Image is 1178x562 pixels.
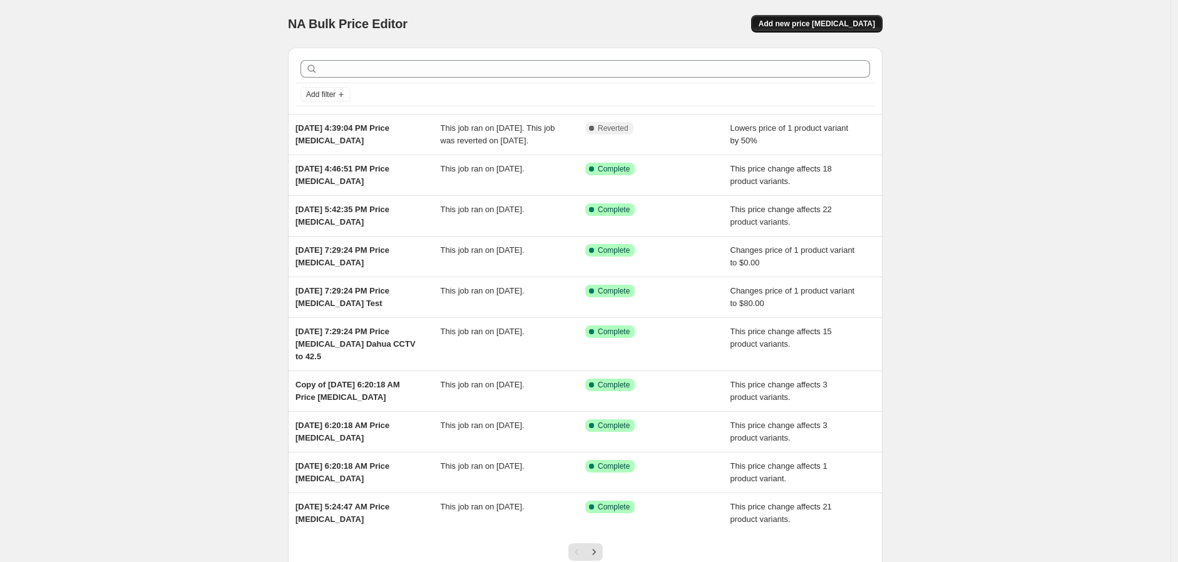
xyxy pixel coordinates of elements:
[295,461,389,483] span: [DATE] 6:20:18 AM Price [MEDICAL_DATA]
[441,461,525,471] span: This job ran on [DATE].
[568,543,603,561] nav: Pagination
[730,286,855,308] span: Changes price of 1 product variant to $80.00
[598,380,630,390] span: Complete
[295,286,389,308] span: [DATE] 7:29:24 PM Price [MEDICAL_DATA] Test
[598,123,628,133] span: Reverted
[295,327,416,361] span: [DATE] 7:29:24 PM Price [MEDICAL_DATA] Dahua CCTV to 42.5
[598,421,630,431] span: Complete
[295,421,389,442] span: [DATE] 6:20:18 AM Price [MEDICAL_DATA]
[730,380,827,402] span: This price change affects 3 product variants.
[598,327,630,337] span: Complete
[441,123,555,145] span: This job ran on [DATE]. This job was reverted on [DATE].
[751,15,883,33] button: Add new price [MEDICAL_DATA]
[295,164,389,186] span: [DATE] 4:46:51 PM Price [MEDICAL_DATA]
[441,421,525,430] span: This job ran on [DATE].
[441,380,525,389] span: This job ran on [DATE].
[598,461,630,471] span: Complete
[730,421,827,442] span: This price change affects 3 product variants.
[730,205,832,227] span: This price change affects 22 product variants.
[441,286,525,295] span: This job ran on [DATE].
[759,19,875,29] span: Add new price [MEDICAL_DATA]
[288,17,407,31] span: NA Bulk Price Editor
[295,502,389,524] span: [DATE] 5:24:47 AM Price [MEDICAL_DATA]
[730,164,832,186] span: This price change affects 18 product variants.
[295,205,389,227] span: [DATE] 5:42:35 PM Price [MEDICAL_DATA]
[441,502,525,511] span: This job ran on [DATE].
[730,502,832,524] span: This price change affects 21 product variants.
[598,502,630,512] span: Complete
[441,245,525,255] span: This job ran on [DATE].
[585,543,603,561] button: Next
[295,380,400,402] span: Copy of [DATE] 6:20:18 AM Price [MEDICAL_DATA]
[730,461,827,483] span: This price change affects 1 product variant.
[441,327,525,336] span: This job ran on [DATE].
[598,245,630,255] span: Complete
[730,123,849,145] span: Lowers price of 1 product variant by 50%
[295,123,389,145] span: [DATE] 4:39:04 PM Price [MEDICAL_DATA]
[295,245,389,267] span: [DATE] 7:29:24 PM Price [MEDICAL_DATA]
[730,327,832,349] span: This price change affects 15 product variants.
[441,205,525,214] span: This job ran on [DATE].
[598,286,630,296] span: Complete
[730,245,855,267] span: Changes price of 1 product variant to $0.00
[598,205,630,215] span: Complete
[598,164,630,174] span: Complete
[306,89,335,100] span: Add filter
[300,87,351,102] button: Add filter
[441,164,525,173] span: This job ran on [DATE].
